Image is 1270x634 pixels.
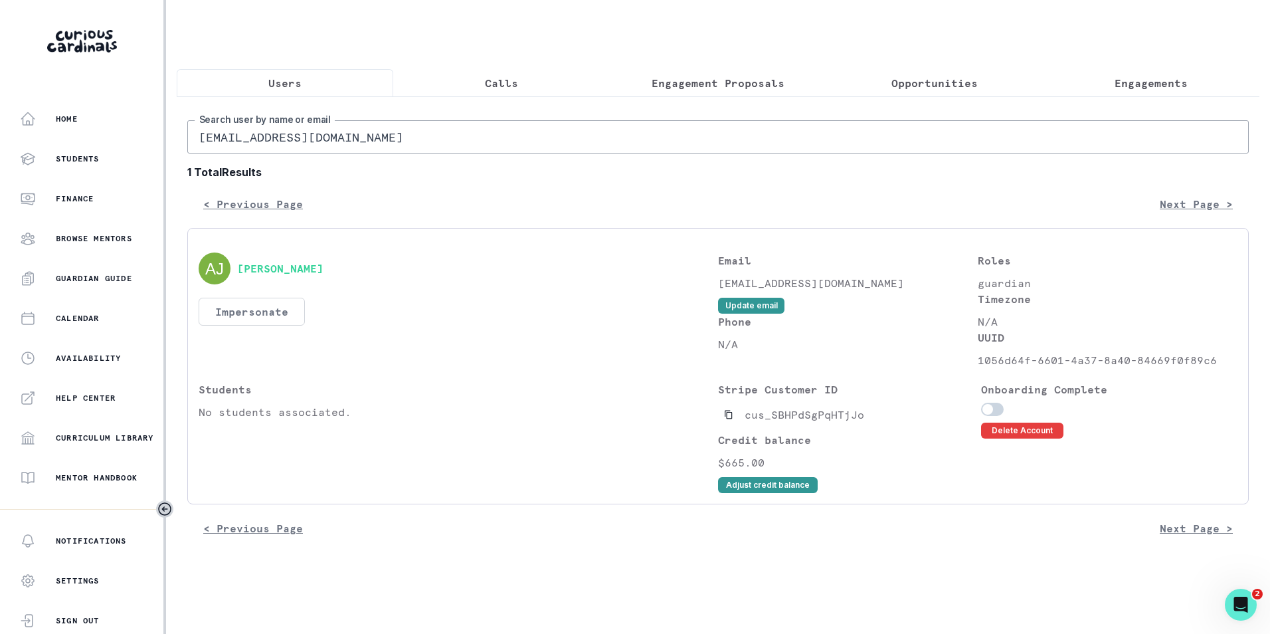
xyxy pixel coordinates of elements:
[56,273,132,284] p: Guardian Guide
[978,253,1237,268] p: Roles
[187,164,1249,180] b: 1 Total Results
[237,262,323,275] button: [PERSON_NAME]
[47,30,117,53] img: Curious Cardinals Logo
[56,615,100,626] p: Sign Out
[199,381,718,397] p: Students
[199,253,230,284] img: svg
[199,404,718,420] p: No students associated.
[56,393,116,403] p: Help Center
[56,536,127,546] p: Notifications
[718,477,818,493] button: Adjust credit balance
[56,313,100,324] p: Calendar
[56,154,100,164] p: Students
[56,353,121,364] p: Availability
[652,75,784,91] p: Engagement Proposals
[199,298,305,326] button: Impersonate
[718,432,974,448] p: Credit balance
[718,314,978,330] p: Phone
[1144,515,1249,542] button: Next Page >
[718,336,978,352] p: N/A
[187,191,319,217] button: < Previous Page
[718,298,784,314] button: Update email
[718,275,978,291] p: [EMAIL_ADDRESS][DOMAIN_NAME]
[718,381,974,397] p: Stripe Customer ID
[978,275,1237,291] p: guardian
[485,75,518,91] p: Calls
[56,473,137,483] p: Mentor Handbook
[978,352,1237,368] p: 1056d64f-6601-4a37-8a40-84669f0f89c6
[718,404,739,425] button: Copied to clipboard
[718,253,978,268] p: Email
[56,233,132,244] p: Browse Mentors
[981,381,1237,397] p: Onboarding Complete
[268,75,302,91] p: Users
[978,291,1237,307] p: Timezone
[978,314,1237,330] p: N/A
[891,75,978,91] p: Opportunities
[745,407,864,423] p: cus_SBHPdSgPqHTjJo
[1252,589,1263,599] span: 2
[56,576,100,586] p: Settings
[718,455,974,471] p: $665.00
[56,433,154,443] p: Curriculum Library
[56,193,94,204] p: Finance
[156,500,173,518] button: Toggle sidebar
[56,114,78,124] p: Home
[978,330,1237,346] p: UUID
[981,423,1063,439] button: Delete Account
[1225,589,1257,621] iframe: Intercom live chat
[1144,191,1249,217] button: Next Page >
[1115,75,1188,91] p: Engagements
[187,515,319,542] button: < Previous Page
